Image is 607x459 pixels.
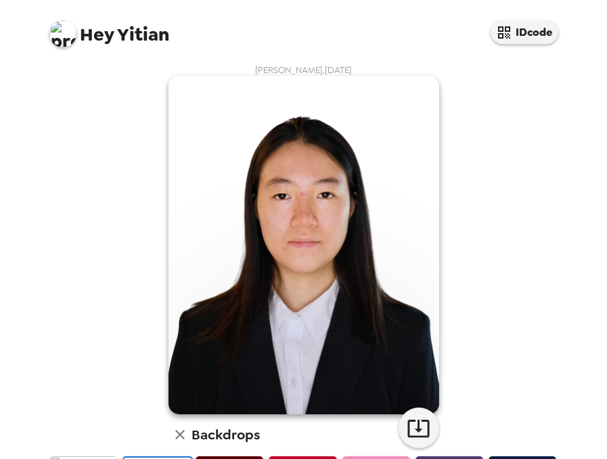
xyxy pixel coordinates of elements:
span: Yitian [49,14,169,44]
img: user [168,76,439,414]
h6: Backdrops [192,424,260,445]
span: Hey [80,22,114,47]
button: IDcode [491,20,558,44]
img: profile pic [49,20,76,47]
span: [PERSON_NAME] , [DATE] [255,64,352,76]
